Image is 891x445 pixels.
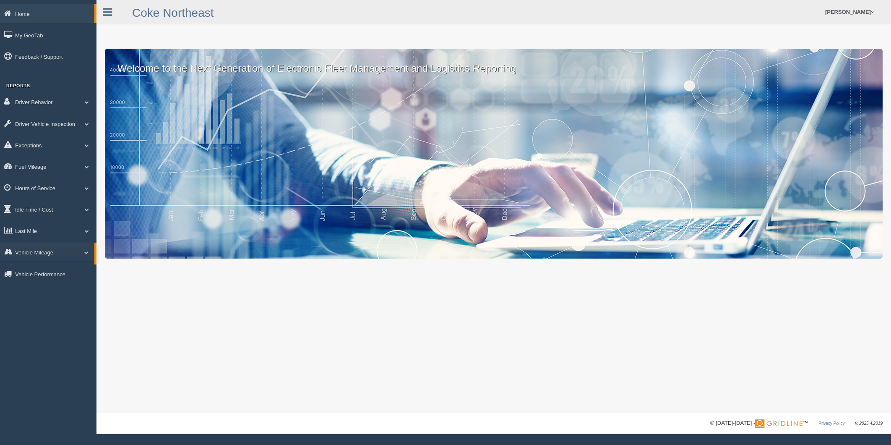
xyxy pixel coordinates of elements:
[710,419,883,428] div: © [DATE]-[DATE] - ™
[855,421,883,426] span: v. 2025.4.2019
[132,6,214,19] a: Coke Northeast
[15,264,94,279] a: Vehicle Mileage
[105,49,883,76] p: Welcome to the Next Generation of Electronic Fleet Management and Logistics Reporting
[755,419,802,428] img: Gridline
[818,421,844,426] a: Privacy Policy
